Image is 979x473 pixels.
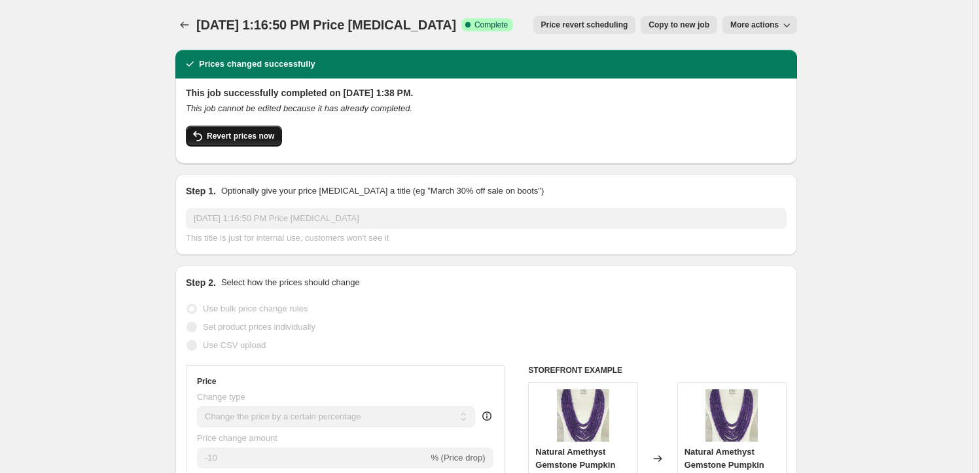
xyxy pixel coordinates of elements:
[197,447,428,468] input: -15
[207,131,274,141] span: Revert prices now
[186,233,389,243] span: This title is just for internal use, customers won't see it
[221,276,360,289] p: Select how the prices should change
[541,20,628,30] span: Price revert scheduling
[203,304,308,313] span: Use bulk price change rules
[641,16,717,34] button: Copy to new job
[533,16,636,34] button: Price revert scheduling
[186,276,216,289] h2: Step 2.
[203,340,266,350] span: Use CSV upload
[197,376,216,387] h3: Price
[722,16,797,34] button: More actions
[480,410,493,423] div: help
[705,389,758,442] img: 12_1_5e4fd5be-d4d5-49cf-ab51-4ec1bf7fe316_80x.jpg
[186,208,787,229] input: 30% off holiday sale
[196,18,456,32] span: [DATE] 1:16:50 PM Price [MEDICAL_DATA]
[186,86,787,99] h2: This job successfully completed on [DATE] 1:38 PM.
[649,20,709,30] span: Copy to new job
[197,392,245,402] span: Change type
[730,20,779,30] span: More actions
[203,322,315,332] span: Set product prices individually
[474,20,508,30] span: Complete
[199,58,315,71] h2: Prices changed successfully
[221,184,544,198] p: Optionally give your price [MEDICAL_DATA] a title (eg "March 30% off sale on boots")
[528,365,787,376] h6: STOREFRONT EXAMPLE
[431,453,485,463] span: % (Price drop)
[186,126,282,147] button: Revert prices now
[186,103,412,113] i: This job cannot be edited because it has already completed.
[186,184,216,198] h2: Step 1.
[197,433,277,443] span: Price change amount
[557,389,609,442] img: 12_1_5e4fd5be-d4d5-49cf-ab51-4ec1bf7fe316_80x.jpg
[175,16,194,34] button: Price change jobs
